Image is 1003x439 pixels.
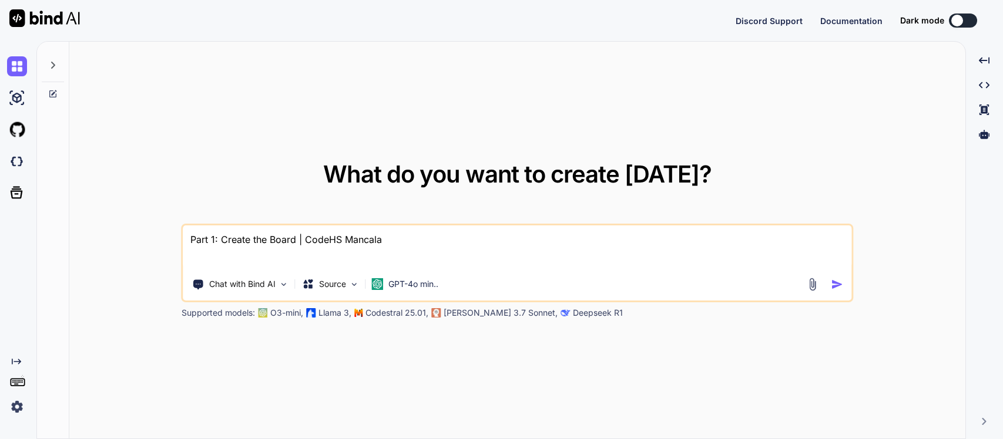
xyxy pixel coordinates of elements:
[432,308,441,318] img: claude
[183,225,851,269] textarea: Part 1: Create the Board | CodeHS Mancala
[736,16,803,26] span: Discord Support
[323,160,712,188] span: What do you want to create [DATE]?
[7,120,27,140] img: githubLight
[573,307,623,319] p: Deepseek R1
[270,307,303,319] p: O3-mini,
[820,15,883,27] button: Documentation
[7,397,27,417] img: settings
[806,278,819,291] img: attachment
[372,278,384,290] img: GPT-4o mini
[9,9,80,27] img: Bind AI
[7,88,27,108] img: ai-studio
[736,15,803,27] button: Discord Support
[900,15,944,26] span: Dark mode
[319,278,346,290] p: Source
[350,279,360,289] img: Pick Models
[307,308,316,318] img: Llama2
[388,278,438,290] p: GPT-4o min..
[831,278,843,291] img: icon
[318,307,351,319] p: Llama 3,
[279,279,289,289] img: Pick Tools
[7,56,27,76] img: chat
[209,278,276,290] p: Chat with Bind AI
[182,307,255,319] p: Supported models:
[820,16,883,26] span: Documentation
[561,308,571,318] img: claude
[7,151,27,171] img: darkCloudIdeIcon
[444,307,558,319] p: [PERSON_NAME] 3.7 Sonnet,
[365,307,428,319] p: Codestral 25.01,
[355,309,363,317] img: Mistral-AI
[259,308,268,318] img: GPT-4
